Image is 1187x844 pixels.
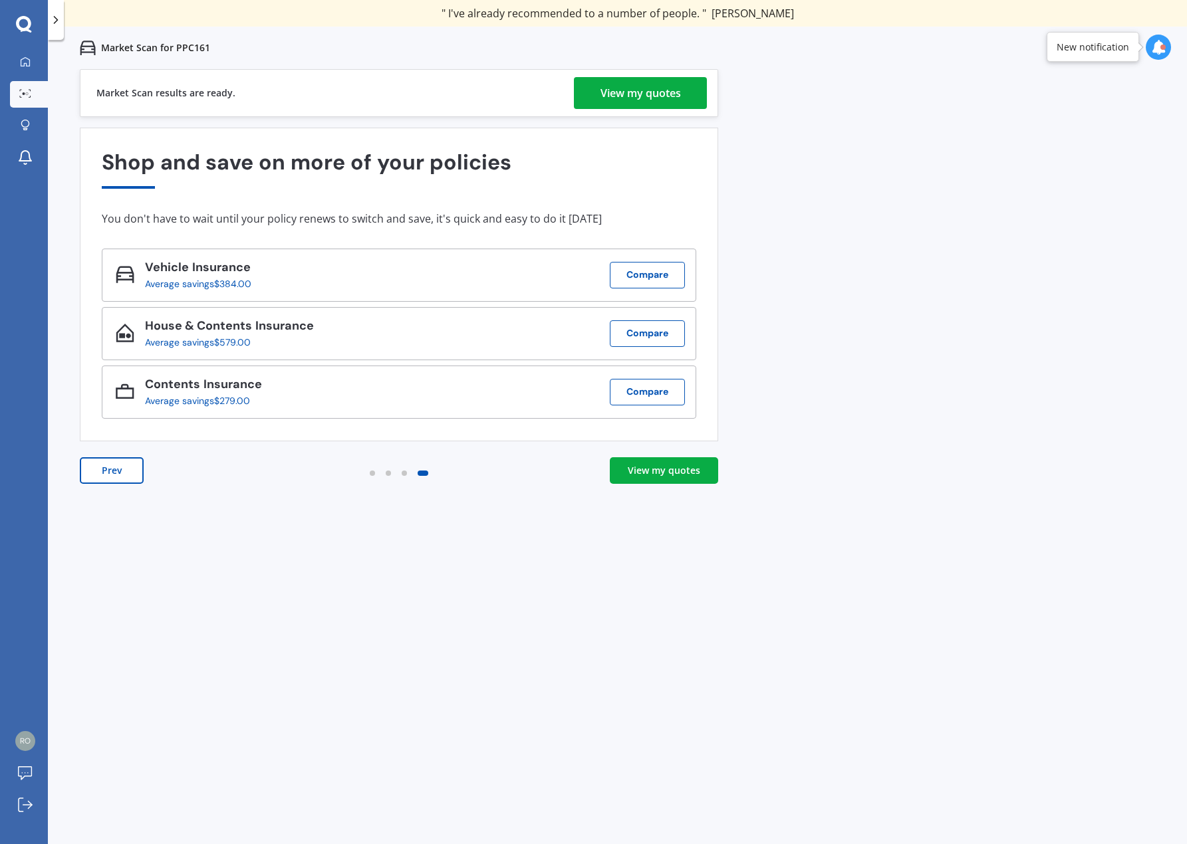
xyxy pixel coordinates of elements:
img: car.f15378c7a67c060ca3f3.svg [80,40,96,56]
button: Compare [610,320,685,347]
div: Average savings $579.00 [145,337,303,348]
div: Shop and save on more of your policies [102,150,696,188]
div: View my quotes [600,77,681,109]
p: Market Scan for PPC161 [101,41,210,54]
img: Vehicle_icon [116,265,134,284]
div: New notification [1057,41,1129,54]
div: Average savings $279.00 [145,395,251,406]
span: Insurance [189,259,251,275]
img: Contents_icon [116,382,134,401]
div: Vehicle [145,261,262,278]
div: Contents [145,377,262,395]
div: Average savings $384.00 [145,278,251,289]
a: View my quotes [574,77,707,109]
img: House & Contents_icon [116,324,134,342]
span: Insurance [200,376,262,392]
div: View my quotes [628,464,700,477]
span: Insurance [252,318,314,334]
button: Compare [610,262,685,288]
div: House & Contents [145,319,314,337]
button: Compare [610,379,685,405]
div: Market Scan results are ready. [96,70,235,116]
div: You don't have to wait until your policy renews to switch and save, it's quick and easy to do it ... [102,212,696,225]
img: 35dbafe286d1778f98c061187e32214b [15,731,35,751]
button: Prev [80,457,144,484]
a: View my quotes [610,457,718,484]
